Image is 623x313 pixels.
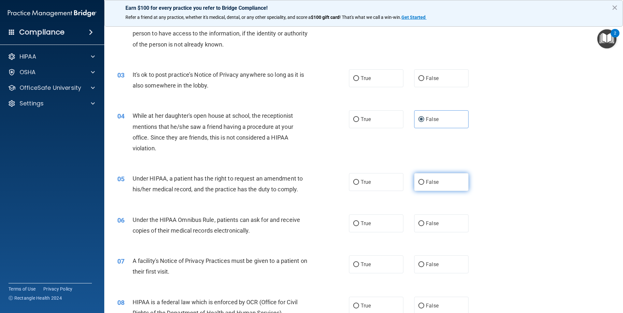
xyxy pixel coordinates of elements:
[8,7,96,20] img: PMB logo
[117,175,124,183] span: 05
[8,68,95,76] a: OSHA
[8,84,95,92] a: OfficeSafe University
[597,29,616,48] button: Open Resource Center, 2 new notifications
[8,295,62,301] span: Ⓒ Rectangle Health 2024
[418,180,424,185] input: False
[20,84,81,92] p: OfficeSafe University
[426,75,439,81] span: False
[353,180,359,185] input: True
[133,257,307,275] span: A facility's Notice of Privacy Practices must be given to a patient on their first visit.
[8,286,36,292] a: Terms of Use
[125,5,602,11] p: Earn $100 for every practice you refer to Bridge Compliance!
[426,116,439,122] span: False
[361,303,371,309] span: True
[353,304,359,308] input: True
[361,261,371,267] span: True
[43,286,73,292] a: Privacy Policy
[117,112,124,120] span: 04
[401,15,426,20] strong: Get Started
[426,261,439,267] span: False
[353,76,359,81] input: True
[117,71,124,79] span: 03
[612,2,618,13] button: Close
[418,76,424,81] input: False
[340,15,401,20] span: ! That's what we call a win-win.
[361,116,371,122] span: True
[117,257,124,265] span: 07
[133,216,300,234] span: Under the HIPAA Omnibus Rule, patients can ask for and receive copies of their medical records el...
[361,179,371,185] span: True
[133,71,304,89] span: It's ok to post practice’s Notice of Privacy anywhere so long as it is also somewhere in the lobby.
[353,262,359,267] input: True
[133,175,303,193] span: Under HIPAA, a patient has the right to request an amendment to his/her medical record, and the p...
[426,303,439,309] span: False
[311,15,340,20] strong: $100 gift card
[418,304,424,308] input: False
[418,117,424,122] input: False
[125,15,311,20] span: Refer a friend at any practice, whether it's medical, dental, or any other speciality, and score a
[401,15,427,20] a: Get Started
[614,33,616,42] div: 2
[418,221,424,226] input: False
[426,220,439,226] span: False
[361,75,371,81] span: True
[353,221,359,226] input: True
[8,53,95,61] a: HIPAA
[117,216,124,224] span: 06
[20,53,36,61] p: HIPAA
[361,220,371,226] span: True
[19,28,65,37] h4: Compliance
[117,299,124,306] span: 08
[133,112,293,152] span: While at her daughter's open house at school, the receptionist mentions that he/she saw a friend ...
[418,262,424,267] input: False
[353,117,359,122] input: True
[20,68,36,76] p: OSHA
[20,100,44,107] p: Settings
[8,100,95,107] a: Settings
[426,179,439,185] span: False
